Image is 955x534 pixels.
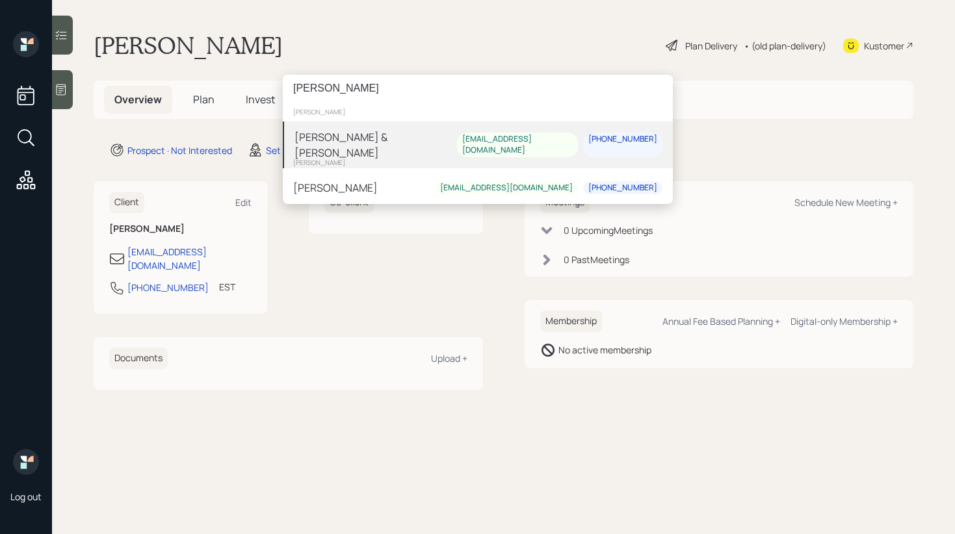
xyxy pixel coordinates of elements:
input: Type a command or search… [283,75,673,102]
div: [PHONE_NUMBER] [588,183,657,194]
div: [PERSON_NAME] [293,180,378,196]
div: [EMAIL_ADDRESS][DOMAIN_NAME] [440,183,573,194]
div: [EMAIL_ADDRESS][DOMAIN_NAME] [462,134,572,156]
div: [PERSON_NAME] & [PERSON_NAME] [294,129,457,160]
div: [PERSON_NAME] [283,153,673,172]
div: [PERSON_NAME] [283,102,673,121]
div: [PHONE_NUMBER] [588,134,657,145]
